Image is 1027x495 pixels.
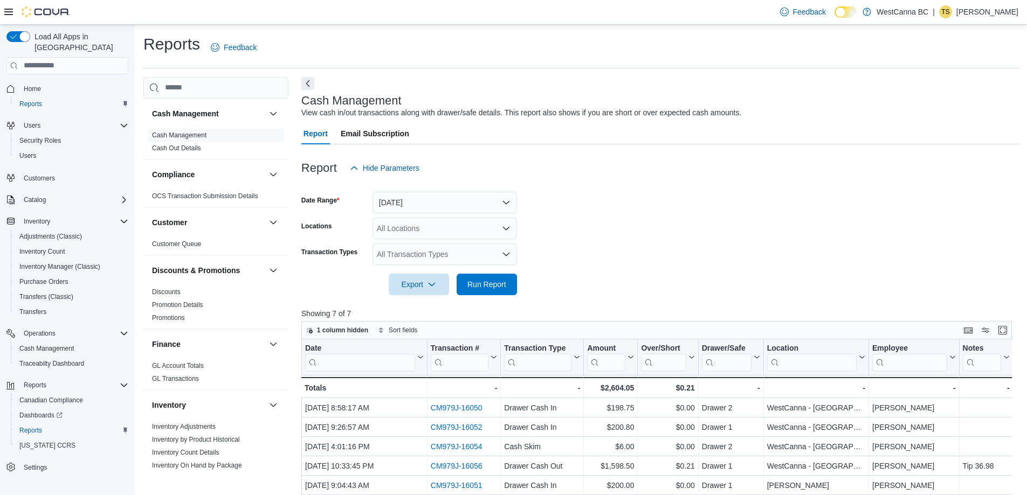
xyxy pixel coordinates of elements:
[152,240,201,248] a: Customer Queue
[19,193,50,206] button: Catalog
[19,119,45,132] button: Users
[152,400,265,410] button: Inventory
[587,440,634,453] div: $6.00
[19,441,75,450] span: [US_STATE] CCRS
[15,134,65,147] a: Security Roles
[19,396,83,405] span: Canadian Compliance
[641,381,694,394] div: $0.21
[15,305,128,318] span: Transfers
[641,421,694,434] div: $0.00
[767,344,856,354] div: Location
[152,192,258,200] a: OCS Transaction Submission Details
[15,149,40,162] a: Users
[24,121,40,130] span: Users
[702,440,760,453] div: Drawer 2
[305,459,424,472] div: [DATE] 10:33:45 PM
[587,381,634,394] div: $2,604.05
[24,463,47,472] span: Settings
[15,394,128,407] span: Canadian Compliance
[152,374,199,383] span: GL Transactions
[776,1,830,23] a: Feedback
[19,379,128,392] span: Reports
[19,379,51,392] button: Reports
[962,381,1009,394] div: -
[19,172,59,185] a: Customers
[15,394,87,407] a: Canadian Compliance
[15,439,128,452] span: Washington CCRS
[431,344,489,371] div: Transaction # URL
[15,260,128,273] span: Inventory Manager (Classic)
[11,244,133,259] button: Inventory Count
[11,259,133,274] button: Inventory Manager (Classic)
[24,381,46,389] span: Reports
[317,326,368,334] span: 1 column hidden
[504,401,580,414] div: Drawer Cash In
[301,162,337,175] h3: Report
[152,400,186,410] h3: Inventory
[15,260,105,273] a: Inventory Manager (Classic)
[587,401,634,414] div: $198.75
[872,344,947,354] div: Employee
[641,479,694,492] div: $0.00
[19,411,63,420] span: Dashboards
[15,245,70,258] a: Inventory Count
[15,409,67,422] a: Dashboards
[702,421,760,434] div: Drawer 1
[2,378,133,393] button: Reports
[702,344,760,371] button: Drawer/Safe
[152,448,219,457] span: Inventory Count Details
[962,344,1009,371] button: Notes
[152,301,203,309] a: Promotion Details
[143,190,288,207] div: Compliance
[301,248,357,256] label: Transaction Types
[872,401,956,414] div: [PERSON_NAME]
[24,196,46,204] span: Catalog
[19,215,128,228] span: Inventory
[2,214,133,229] button: Inventory
[11,438,133,453] button: [US_STATE] CCRS
[24,217,50,226] span: Inventory
[15,290,128,303] span: Transfers (Classic)
[152,265,240,276] h3: Discounts & Promotions
[24,174,55,183] span: Customers
[305,440,424,453] div: [DATE] 4:01:16 PM
[15,357,88,370] a: Traceabilty Dashboard
[19,262,100,271] span: Inventory Manager (Classic)
[2,326,133,341] button: Operations
[152,265,265,276] button: Discounts & Promotions
[962,459,1009,472] div: Tip 36.98
[767,344,865,371] button: Location
[702,344,752,354] div: Drawer/Safe
[15,275,73,288] a: Purchase Orders
[24,85,41,93] span: Home
[304,123,328,144] span: Report
[702,479,760,492] div: Drawer 1
[15,439,80,452] a: [US_STATE] CCRS
[431,423,483,431] a: CM979J-16052
[641,401,694,414] div: $0.00
[702,401,760,414] div: Drawer 2
[872,459,956,472] div: [PERSON_NAME]
[15,342,128,355] span: Cash Management
[19,426,42,435] span: Reports
[152,436,240,443] a: Inventory by Product Historical
[19,247,65,256] span: Inventory Count
[872,344,956,371] button: Employee
[431,442,483,451] a: CM979J-16054
[15,97,46,110] a: Reports
[11,356,133,371] button: Traceabilty Dashboard
[587,344,625,354] div: Amount
[587,344,634,371] button: Amount
[15,97,128,110] span: Reports
[19,151,36,160] span: Users
[504,344,580,371] button: Transaction Type
[19,308,46,316] span: Transfers
[872,479,956,492] div: [PERSON_NAME]
[939,5,952,18] div: Timothy Simpson
[15,230,86,243] a: Adjustments (Classic)
[11,289,133,304] button: Transfers (Classic)
[767,421,865,434] div: WestCanna - [GEOGRAPHIC_DATA]
[19,215,54,228] button: Inventory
